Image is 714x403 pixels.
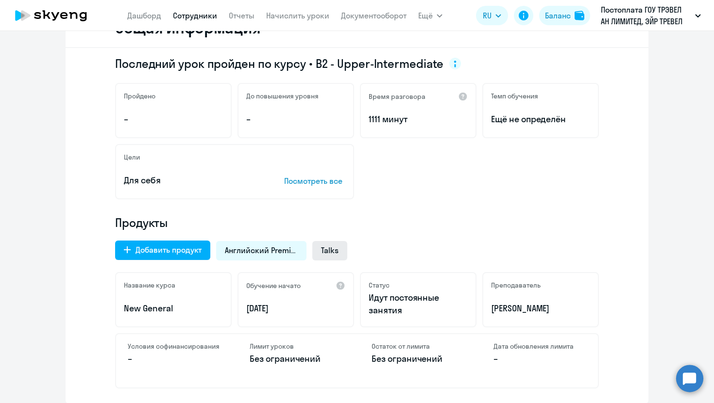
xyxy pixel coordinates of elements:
[369,92,425,101] h5: Время разговора
[369,113,468,126] p: 1111 минут
[483,10,492,21] span: RU
[124,92,155,100] h5: Пройдено
[284,175,345,187] p: Посмотреть все
[476,6,508,25] button: RU
[250,342,342,351] h4: Лимит уроков
[341,11,407,20] a: Документооборот
[225,245,298,256] span: Английский Premium
[246,92,319,100] h5: До повышения уровня
[493,342,586,351] h4: Дата обновления лимита
[491,281,541,290] h5: Преподаватель
[173,11,217,20] a: Сотрудники
[115,215,599,230] h4: Продукты
[418,10,433,21] span: Ещё
[124,281,175,290] h5: Название курса
[372,353,464,365] p: Без ограничений
[601,4,691,27] p: Постоплата ГОУ ТРЭВЕЛ АН ЛИМИТЕД, ЭЙР ТРЕВЕЛ ТЕХНОЛОДЖИС, ООО
[115,56,443,71] span: Последний урок пройден по курсу • B2 - Upper-Intermediate
[124,113,223,126] p: –
[369,281,390,290] h5: Статус
[246,302,345,315] p: [DATE]
[128,342,221,351] h4: Условия софинансирования
[545,10,571,21] div: Баланс
[246,113,345,126] p: –
[372,342,464,351] h4: Остаток от лимита
[539,6,590,25] button: Балансbalance
[369,291,468,317] p: Идут постоянные занятия
[266,11,329,20] a: Начислить уроки
[128,353,221,365] p: –
[596,4,706,27] button: Постоплата ГОУ ТРЭВЕЛ АН ЛИМИТЕД, ЭЙР ТРЕВЕЛ ТЕХНОЛОДЖИС, ООО
[493,353,586,365] p: –
[246,281,301,290] h5: Обучение начато
[418,6,442,25] button: Ещё
[124,153,140,161] h5: Цели
[491,92,538,100] h5: Темп обучения
[136,244,202,256] div: Добавить продукт
[124,302,223,315] p: New General
[229,11,255,20] a: Отчеты
[124,174,254,187] p: Для себя
[491,302,590,315] p: [PERSON_NAME]
[127,11,161,20] a: Дашборд
[491,113,590,126] span: Ещё не определён
[115,241,210,260] button: Добавить продукт
[250,353,342,365] p: Без ограничений
[575,11,584,20] img: balance
[321,245,339,256] span: Talks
